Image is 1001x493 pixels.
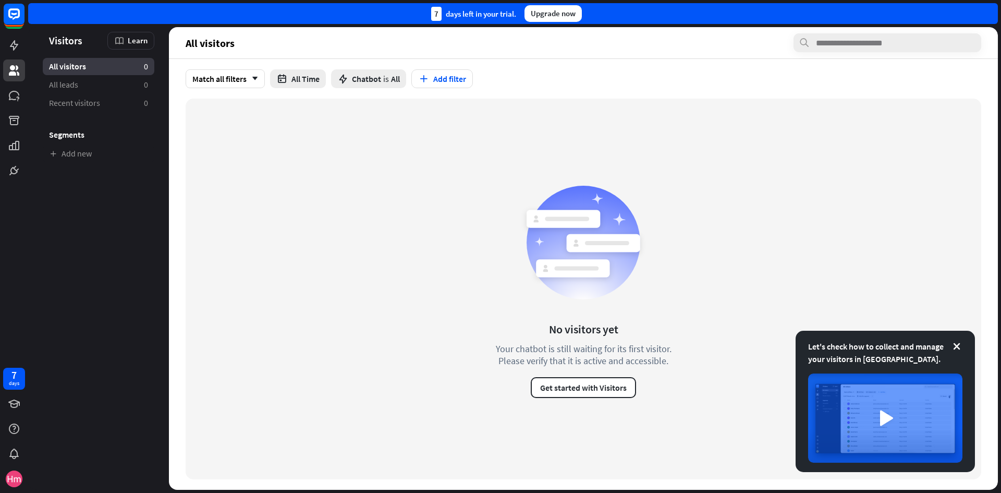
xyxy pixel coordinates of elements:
[144,79,148,90] aside: 0
[3,368,25,390] a: 7 days
[531,377,636,398] button: Get started with Visitors
[186,69,265,88] div: Match all filters
[9,380,19,387] div: days
[49,61,86,72] span: All visitors
[391,74,400,84] span: All
[352,74,381,84] span: Chatbot
[383,74,389,84] span: is
[43,145,154,162] a: Add new
[524,5,582,22] div: Upgrade now
[43,76,154,93] a: All leads 0
[49,34,82,46] span: Visitors
[128,35,148,45] span: Learn
[270,69,326,88] button: All Time
[247,76,258,82] i: arrow_down
[808,374,962,463] img: image
[549,322,618,336] div: No visitors yet
[8,4,40,35] button: Open LiveChat chat widget
[49,98,100,109] span: Recent visitors
[808,340,962,365] div: Let's check how to collect and manage your visitors in [GEOGRAPHIC_DATA].
[11,370,17,380] div: 7
[411,69,473,88] button: Add filter
[43,94,154,112] a: Recent visitors 0
[144,98,148,109] aside: 0
[144,61,148,72] aside: 0
[477,343,690,367] div: Your chatbot is still waiting for its first visitor. Please verify that it is active and accessible.
[431,7,442,21] div: 7
[186,37,235,49] span: All visitors
[431,7,516,21] div: days left in your trial.
[43,129,154,140] h3: Segments
[49,79,78,90] span: All leads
